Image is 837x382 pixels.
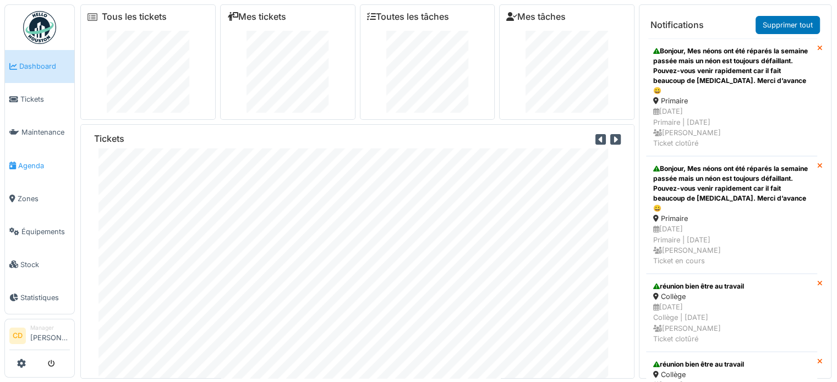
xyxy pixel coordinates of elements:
[94,134,124,144] h6: Tickets
[653,164,810,213] div: Bonjour, Mes néons ont été réparés la semaine passée mais un néon est toujours défaillant. Pouvez...
[506,12,566,22] a: Mes tâches
[653,106,810,148] div: [DATE] Primaire | [DATE] [PERSON_NAME] Ticket clotûré
[653,359,810,369] div: réunion bien être au travail
[227,12,286,22] a: Mes tickets
[20,259,70,270] span: Stock
[21,127,70,137] span: Maintenance
[21,226,70,237] span: Équipements
[9,328,26,344] li: CD
[646,38,817,156] a: Bonjour, Mes néons ont été réparés la semaine passée mais un néon est toujours défaillant. Pouvez...
[653,46,810,96] div: Bonjour, Mes néons ont été réparés la semaine passée mais un néon est toujours défaillant. Pouvez...
[646,156,817,274] a: Bonjour, Mes néons ont été réparés la semaine passée mais un néon est toujours défaillant. Pouvez...
[756,16,820,34] a: Supprimer tout
[30,324,70,332] div: Manager
[653,302,810,344] div: [DATE] Collège | [DATE] [PERSON_NAME] Ticket clotûré
[653,96,810,106] div: Primaire
[653,281,810,291] div: réunion bien être au travail
[653,213,810,224] div: Primaire
[20,292,70,303] span: Statistiques
[5,248,74,281] a: Stock
[5,149,74,182] a: Agenda
[23,11,56,44] img: Badge_color-CXgf-gQk.svg
[646,274,817,352] a: réunion bien être au travail Collège [DATE]Collège | [DATE] [PERSON_NAME]Ticket clotûré
[30,324,70,347] li: [PERSON_NAME]
[367,12,449,22] a: Toutes les tâches
[5,182,74,215] a: Zones
[18,193,70,204] span: Zones
[5,215,74,248] a: Équipements
[5,83,74,116] a: Tickets
[653,291,810,302] div: Collège
[18,160,70,171] span: Agenda
[5,50,74,83] a: Dashboard
[9,324,70,350] a: CD Manager[PERSON_NAME]
[19,61,70,71] span: Dashboard
[20,94,70,104] span: Tickets
[653,369,810,380] div: Collège
[5,116,74,149] a: Maintenance
[5,281,74,314] a: Statistiques
[102,12,167,22] a: Tous les tickets
[653,224,810,266] div: [DATE] Primaire | [DATE] [PERSON_NAME] Ticket en cours
[650,20,704,30] h6: Notifications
